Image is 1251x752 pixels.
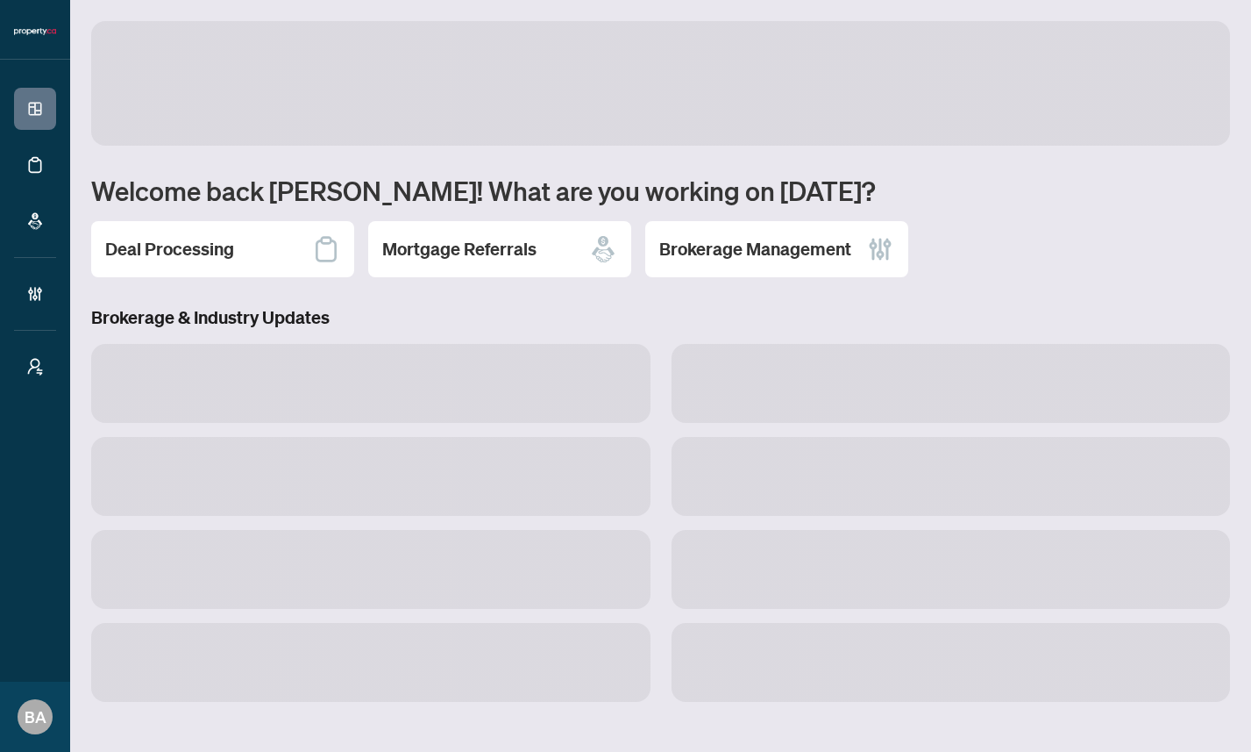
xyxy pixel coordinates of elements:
[91,174,1230,207] h1: Welcome back [PERSON_NAME]! What are you working on [DATE]?
[91,305,1230,330] h3: Brokerage & Industry Updates
[14,26,56,37] img: logo
[26,358,44,376] span: user-switch
[382,237,537,261] h2: Mortgage Referrals
[105,237,234,261] h2: Deal Processing
[659,237,851,261] h2: Brokerage Management
[25,705,46,729] span: BA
